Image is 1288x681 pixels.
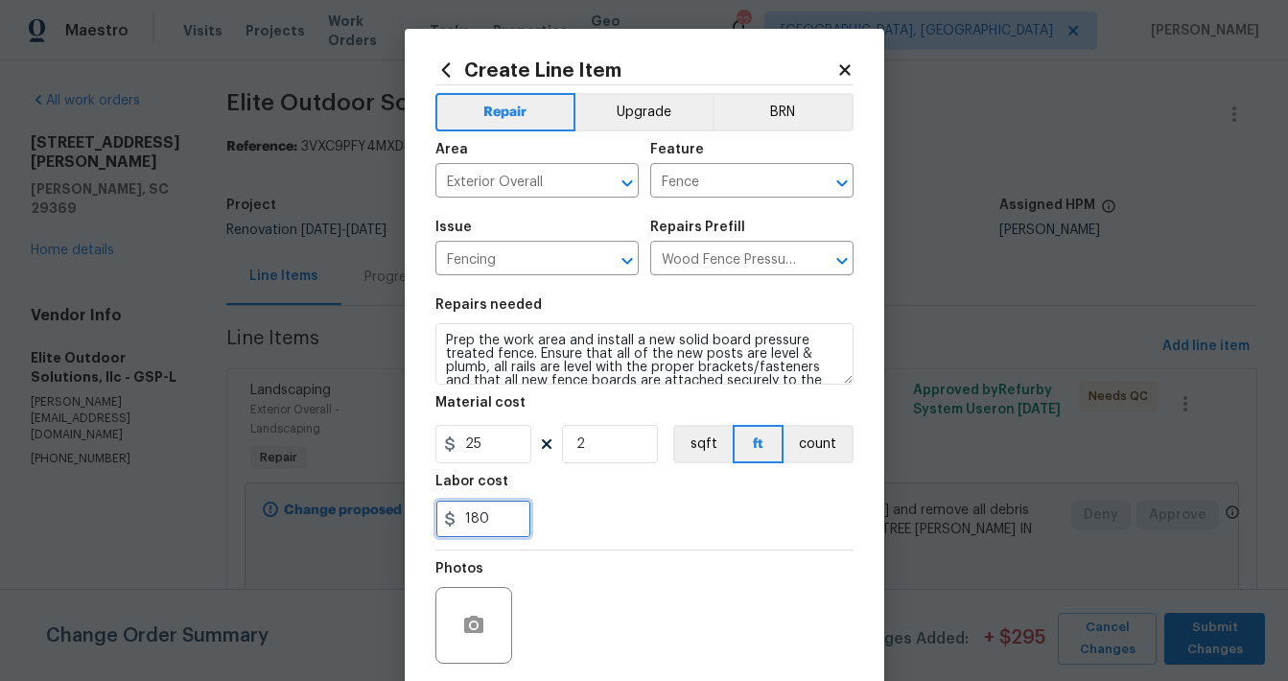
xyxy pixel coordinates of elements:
[435,93,576,131] button: Repair
[650,221,745,234] h5: Repairs Prefill
[614,247,641,274] button: Open
[435,323,854,385] textarea: Prep the work area and install a new solid board pressure treated fence. Ensure that all of the n...
[575,93,713,131] button: Upgrade
[435,298,542,312] h5: Repairs needed
[435,475,508,488] h5: Labor cost
[829,170,855,197] button: Open
[673,425,733,463] button: sqft
[435,221,472,234] h5: Issue
[435,562,483,575] h5: Photos
[650,143,704,156] h5: Feature
[435,143,468,156] h5: Area
[784,425,854,463] button: count
[713,93,854,131] button: BRN
[435,59,836,81] h2: Create Line Item
[614,170,641,197] button: Open
[829,247,855,274] button: Open
[733,425,784,463] button: ft
[435,396,526,410] h5: Material cost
